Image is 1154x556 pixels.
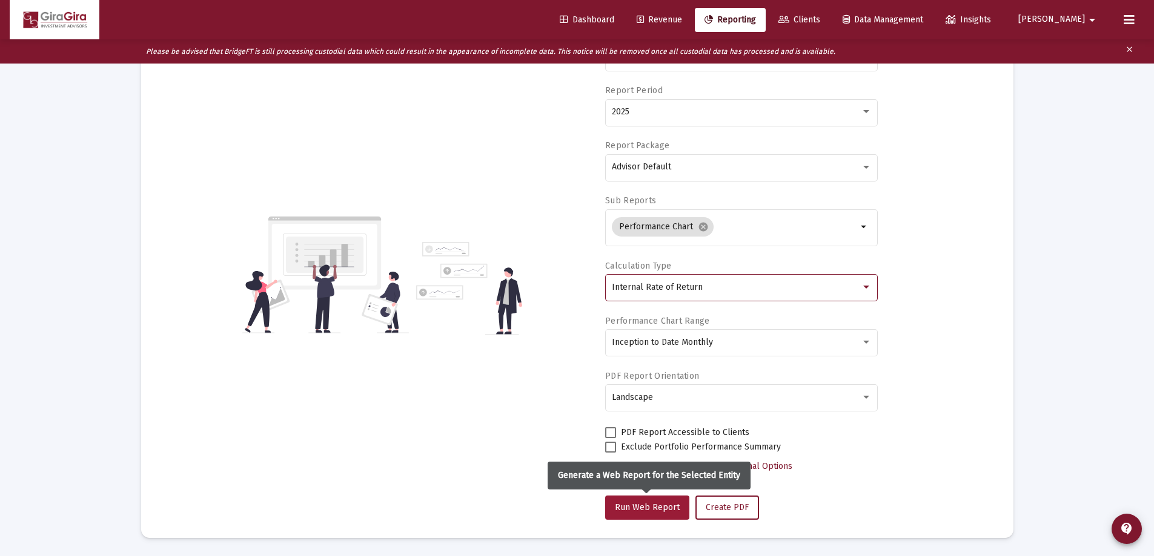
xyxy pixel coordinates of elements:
[605,371,699,381] label: PDF Report Orientation
[946,15,991,25] span: Insights
[705,15,756,25] span: Reporting
[242,215,409,335] img: reporting
[615,461,699,471] span: Select Custom Period
[612,217,714,237] mat-chip: Performance Chart
[778,15,820,25] span: Clients
[698,221,709,232] mat-icon: cancel
[416,242,522,335] img: reporting-alt
[612,392,653,402] span: Landscape
[695,8,766,32] a: Reporting
[695,495,759,520] button: Create PDF
[146,47,835,56] i: Please be advised that BridgeFT is still processing custodial data which could result in the appe...
[605,495,689,520] button: Run Web Report
[721,461,792,471] span: Additional Options
[621,425,749,440] span: PDF Report Accessible to Clients
[612,162,671,172] span: Advisor Default
[706,502,749,512] span: Create PDF
[1018,15,1085,25] span: [PERSON_NAME]
[560,15,614,25] span: Dashboard
[605,316,709,326] label: Performance Chart Range
[612,106,629,117] span: 2025
[1125,42,1134,61] mat-icon: clear
[612,282,703,292] span: Internal Rate of Return
[843,15,923,25] span: Data Management
[19,8,90,32] img: Dashboard
[833,8,933,32] a: Data Management
[857,220,872,234] mat-icon: arrow_drop_down
[769,8,830,32] a: Clients
[627,8,692,32] a: Revenue
[612,215,857,239] mat-chip-list: Selection
[1119,522,1134,536] mat-icon: contact_support
[605,140,669,151] label: Report Package
[605,85,663,96] label: Report Period
[936,8,1001,32] a: Insights
[605,195,656,206] label: Sub Reports
[605,261,671,271] label: Calculation Type
[612,337,713,347] span: Inception to Date Monthly
[615,502,680,512] span: Run Web Report
[550,8,624,32] a: Dashboard
[621,440,781,454] span: Exclude Portfolio Performance Summary
[637,15,682,25] span: Revenue
[1085,8,1099,32] mat-icon: arrow_drop_down
[1004,7,1114,31] button: [PERSON_NAME]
